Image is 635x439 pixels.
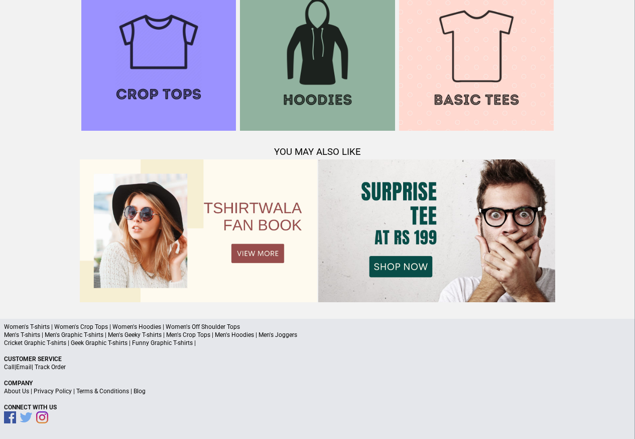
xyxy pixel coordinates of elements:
[76,388,129,395] a: Terms & Conditions
[4,363,631,371] p: | |
[4,403,631,411] p: Connect With Us
[34,388,72,395] a: Privacy Policy
[134,388,146,395] a: Blog
[4,387,631,395] p: | | |
[4,331,631,339] p: Men's T-shirts | Men's Graphic T-shirts | Men's Geeky T-shirts | Men's Crop Tops | Men's Hoodies ...
[16,364,32,371] a: Email
[4,364,15,371] a: Call
[4,388,29,395] a: About Us
[4,355,631,363] p: Customer Service
[4,339,631,347] p: Cricket Graphic T-shirts | Geek Graphic T-shirts | Funny Graphic T-shirts |
[4,323,631,331] p: Women's T-shirts | Women's Crop Tops | Women's Hoodies | Women's Off Shoulder Tops
[35,364,66,371] a: Track Order
[4,379,631,387] p: Company
[274,146,361,157] span: YOU MAY ALSO LIKE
